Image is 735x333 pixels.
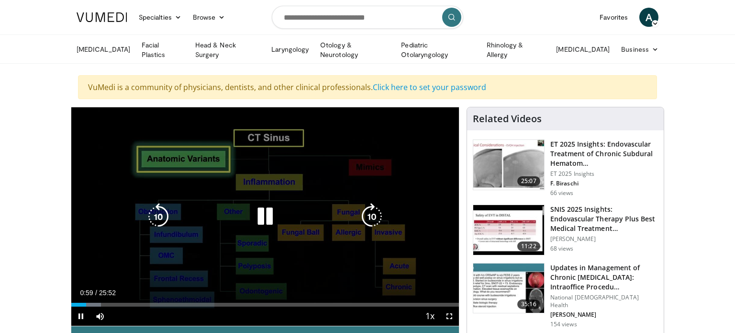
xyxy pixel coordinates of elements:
a: Otology & Neurotology [314,40,395,59]
img: 64cf3e7e-776d-44c8-b4e2-23f3eb3a680d.150x105_q85_crop-smart_upscale.jpg [473,205,544,255]
p: F. Biraschi [550,180,658,187]
p: ET 2025 Insights [550,170,658,178]
a: Rhinology & Allergy [481,40,551,59]
div: VuMedi is a community of physicians, dentists, and other clinical professionals. [78,75,657,99]
span: 11:22 [517,241,540,251]
span: 25:07 [517,176,540,186]
h3: Updates in Management of Chronic [MEDICAL_DATA]: Intraoffice Procedu… [550,263,658,292]
img: VuMedi Logo [77,12,127,22]
p: [PERSON_NAME] [550,311,658,319]
a: Business [615,40,664,59]
span: 35:16 [517,299,540,309]
button: Fullscreen [440,307,459,326]
h3: SNIS 2025 Insights: Endovascular Therapy Plus Best Medical Treatment… [550,205,658,233]
p: 154 views [550,321,577,328]
p: [PERSON_NAME] [550,235,658,243]
a: Pediatric Otolaryngology [395,40,480,59]
a: [MEDICAL_DATA] [71,40,136,59]
img: 4d46ad28-bf85-4ffa-992f-e5d3336e5220.150x105_q85_crop-smart_upscale.jpg [473,264,544,313]
a: Head & Neck Surgery [189,40,266,59]
button: Pause [71,307,90,326]
a: Browse [187,8,231,27]
a: 11:22 SNIS 2025 Insights: Endovascular Therapy Plus Best Medical Treatment… [PERSON_NAME] 68 views [473,205,658,255]
a: Laryngology [266,40,314,59]
input: Search topics, interventions [272,6,463,29]
a: A [639,8,658,27]
div: Progress Bar [71,303,459,307]
h3: ET 2025 Insights: Endovascular Treatment of Chronic Subdural Hematom… [550,139,658,168]
a: Click here to set your password [373,82,486,92]
button: Playback Rate [421,307,440,326]
a: [MEDICAL_DATA] [550,40,615,59]
video-js: Video Player [71,107,459,326]
p: 68 views [550,245,574,253]
span: 0:59 [80,289,93,297]
h4: Related Videos [473,113,542,125]
a: 35:16 Updates in Management of Chronic [MEDICAL_DATA]: Intraoffice Procedu… National [DEMOGRAPHIC... [473,263,658,328]
p: 66 views [550,189,574,197]
a: Specialties [133,8,187,27]
a: Favorites [594,8,634,27]
img: c20de9dd-50c9-4884-9bdc-d16a71105075.150x105_q85_crop-smart_upscale.jpg [473,140,544,190]
span: 25:52 [99,289,116,297]
p: National [DEMOGRAPHIC_DATA] Health [550,294,658,309]
button: Mute [90,307,110,326]
a: Facial Plastics [136,40,189,59]
span: / [95,289,97,297]
a: 25:07 ET 2025 Insights: Endovascular Treatment of Chronic Subdural Hematom… ET 2025 Insights F. B... [473,139,658,197]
